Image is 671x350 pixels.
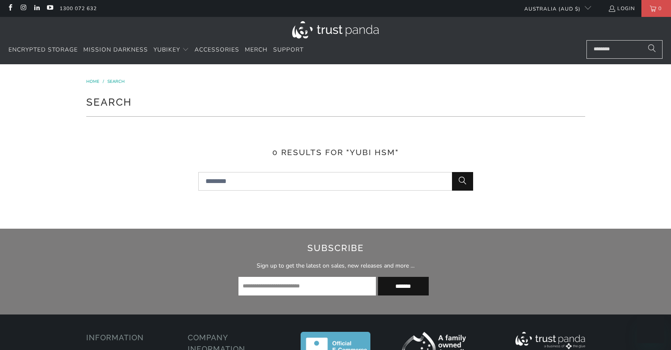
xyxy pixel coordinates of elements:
input: Search... [198,172,473,191]
span: Home [86,79,99,85]
span: Encrypted Storage [8,46,78,54]
button: Search [641,40,663,59]
span: YubiKey [153,46,180,54]
nav: Translation missing: en.navigation.header.main_nav [8,40,304,60]
span: Support [273,46,304,54]
iframe: Button to launch messaging window [637,316,664,343]
a: Encrypted Storage [8,40,78,60]
img: Trust Panda Australia [292,21,379,38]
a: Trust Panda Australia on Instagram [19,5,27,12]
a: Home [86,79,101,85]
input: Search... [586,40,663,59]
a: Accessories [194,40,239,60]
span: / [103,79,104,85]
a: Merch [245,40,268,60]
p: Sign up to get the latest on sales, new releases and more … [139,261,533,271]
a: Trust Panda Australia on Facebook [6,5,14,12]
h3: 0 results for "yubi HSM" [86,146,585,159]
h1: Search [86,93,585,110]
button: Search [452,172,473,191]
h2: Subscribe [139,241,533,255]
a: Trust Panda Australia on YouTube [46,5,53,12]
span: Mission Darkness [83,46,148,54]
span: Merch [245,46,268,54]
span: Accessories [194,46,239,54]
a: Login [608,4,635,13]
a: Trust Panda Australia on LinkedIn [33,5,40,12]
a: 1300 072 632 [60,4,97,13]
a: Mission Darkness [83,40,148,60]
a: Search [107,79,125,85]
a: Support [273,40,304,60]
summary: YubiKey [153,40,189,60]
